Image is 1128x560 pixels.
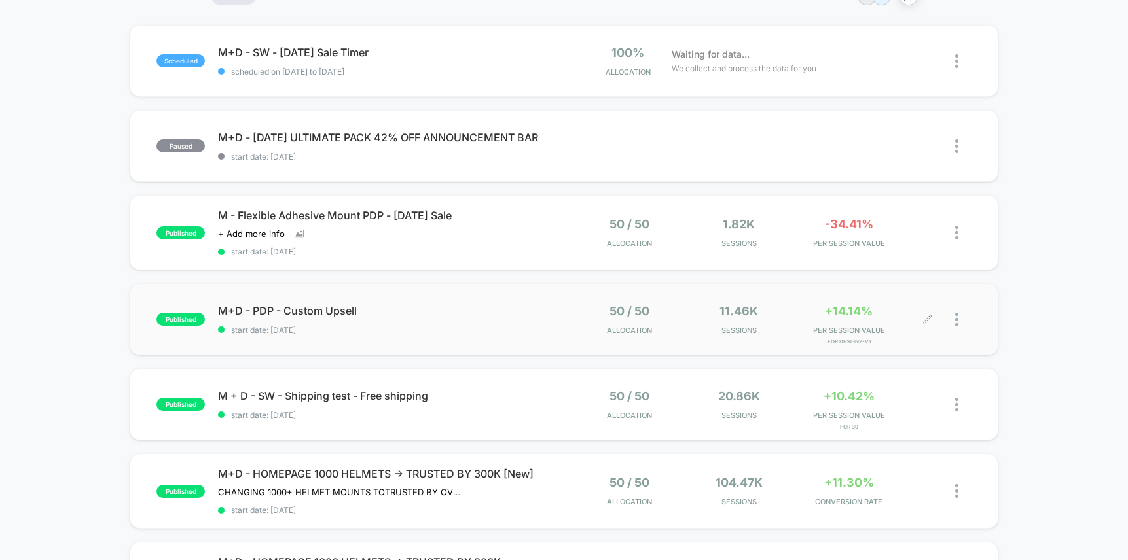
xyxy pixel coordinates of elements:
[611,46,644,60] span: 100%
[156,139,205,152] span: paused
[218,67,564,77] span: scheduled on [DATE] to [DATE]
[797,423,901,430] span: for 39
[156,54,205,67] span: scheduled
[797,239,901,248] span: PER SESSION VALUE
[955,139,958,153] img: close
[672,47,750,61] span: Waiting for data...
[607,326,652,335] span: Allocation
[218,505,564,515] span: start date: [DATE]
[955,398,958,411] img: close
[156,226,205,239] span: published
[218,247,564,256] span: start date: [DATE]
[672,62,816,75] span: We collect and process the data for you
[218,228,285,239] span: + Add more info
[687,411,791,420] span: Sessions
[723,217,755,231] span: 1.82k
[607,239,652,248] span: Allocation
[955,226,958,239] img: close
[825,304,873,318] span: +14.14%
[716,476,763,489] span: 104.47k
[218,131,564,144] span: M+D - [DATE] ULTIMATE PACK 42% OFF ANNOUNCEMENT BAR
[687,497,791,506] span: Sessions
[824,389,875,403] span: +10.42%
[718,389,760,403] span: 20.86k
[797,326,901,335] span: PER SESSION VALUE
[687,239,791,248] span: Sessions
[719,304,758,318] span: 11.46k
[797,497,901,506] span: CONVERSION RATE
[218,152,564,162] span: start date: [DATE]
[218,209,564,222] span: M - Flexible Adhesive Mount PDP - [DATE] Sale
[218,410,564,420] span: start date: [DATE]
[218,389,564,402] span: M + D - SW - Shipping test - Free shipping
[609,217,649,231] span: 50 / 50
[797,411,901,420] span: PER SESSION VALUE
[609,389,649,403] span: 50 / 50
[607,497,652,506] span: Allocation
[797,338,901,345] span: for Design2-V1
[156,398,205,411] span: published
[607,411,652,420] span: Allocation
[218,46,564,59] span: M+D - SW - [DATE] Sale Timer
[955,313,958,326] img: close
[156,485,205,498] span: published
[156,313,205,326] span: published
[955,484,958,498] img: close
[218,467,564,480] span: M+D - HOMEPAGE 1000 HELMETS -> TRUSTED BY 300K [New]
[218,487,461,497] span: CHANGING 1000+ HELMET MOUNTS TOTRUSTED BY OVER 300,000 RIDERS ON HOMEPAGE DESKTOP AND MOBILE
[606,67,651,77] span: Allocation
[824,476,874,489] span: +11.30%
[218,304,564,317] span: M+D - PDP - Custom Upsell
[609,304,649,318] span: 50 / 50
[955,54,958,68] img: close
[825,217,873,231] span: -34.41%
[609,476,649,489] span: 50 / 50
[218,325,564,335] span: start date: [DATE]
[687,326,791,335] span: Sessions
